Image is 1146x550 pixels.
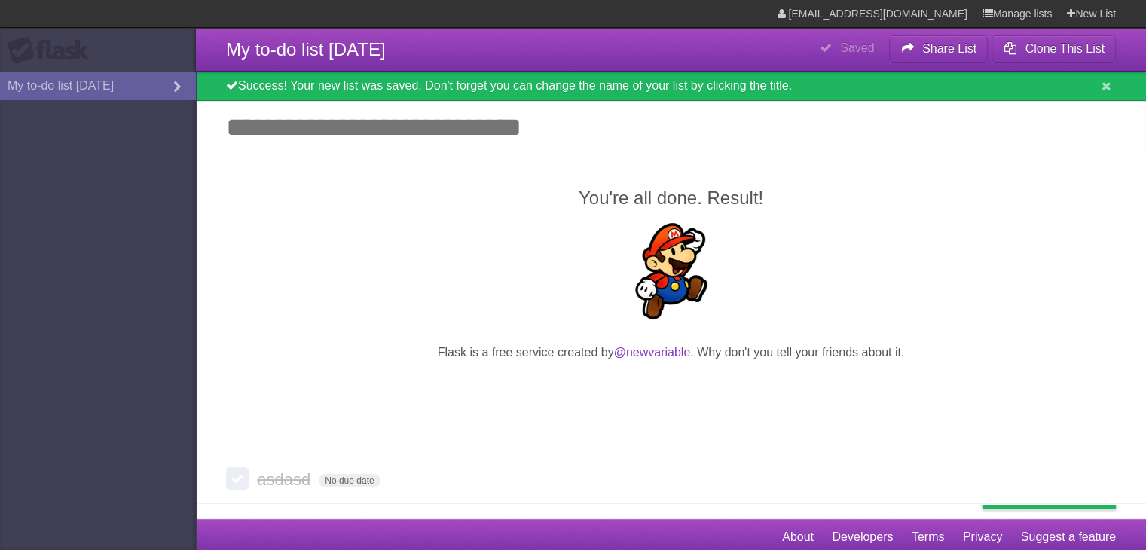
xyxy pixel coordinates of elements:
b: Share List [922,42,976,55]
span: My to-do list [DATE] [226,39,386,60]
b: Saved [840,41,874,54]
div: Success! Your new list was saved. Don't forget you can change the name of your list by clicking t... [196,72,1146,101]
b: Clone This List [1025,42,1105,55]
span: Buy me a coffee [1014,482,1108,509]
button: Share List [889,35,989,63]
label: Done [226,467,249,490]
span: No due date [319,474,380,487]
h2: You're all done. Result! [226,185,1116,212]
div: Flask [8,37,98,64]
button: Clone This List [992,35,1116,63]
span: asdasd [257,470,314,489]
iframe: X Post Button [644,380,698,402]
a: @newvariable [614,346,691,359]
img: Super Mario [623,223,720,319]
p: Flask is a free service created by . Why don't you tell your friends about it. [226,344,1116,362]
